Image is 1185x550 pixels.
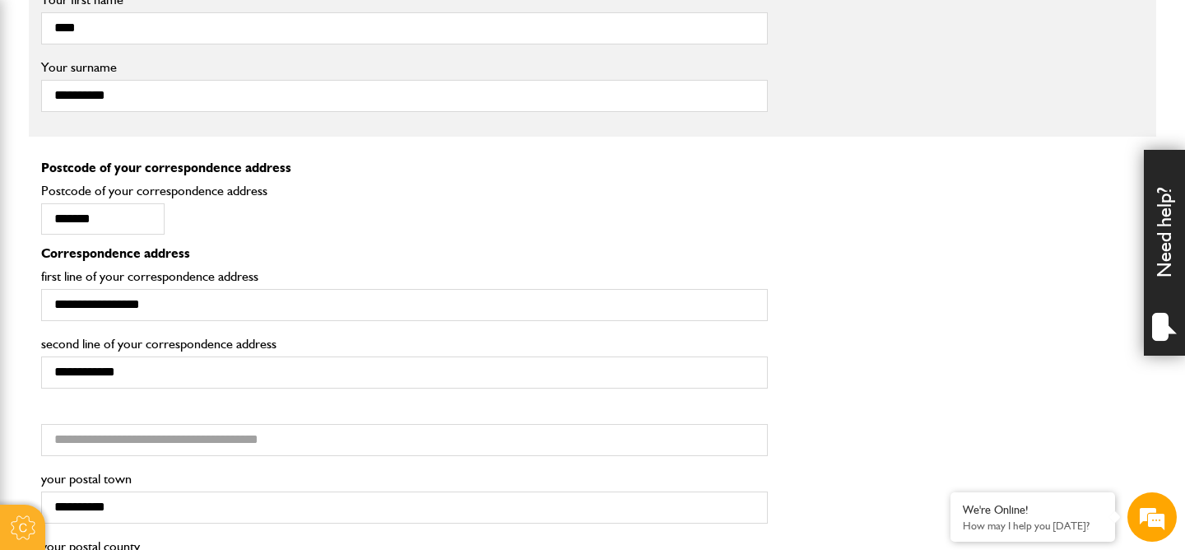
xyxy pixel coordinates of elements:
p: How may I help you today? [963,520,1103,532]
label: first line of your correspondence address [41,270,768,283]
p: Postcode of your correspondence address [41,161,768,175]
div: Need help? [1144,150,1185,356]
img: d_20077148190_company_1631870298795_20077148190 [28,91,69,114]
label: Your surname [41,61,768,74]
textarea: Type your message and hit 'Enter' [21,298,300,415]
label: your postal town [41,473,768,486]
label: second line of your correspondence address [41,338,768,351]
input: Enter your phone number [21,249,300,286]
input: Enter your email address [21,201,300,237]
input: Enter your last name [21,152,300,189]
div: We're Online! [963,503,1103,517]
p: Correspondence address [41,247,768,260]
div: Minimize live chat window [270,8,309,48]
div: Chat with us now [86,92,276,114]
label: Postcode of your correspondence address [41,184,292,198]
em: Start Chat [224,429,299,451]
